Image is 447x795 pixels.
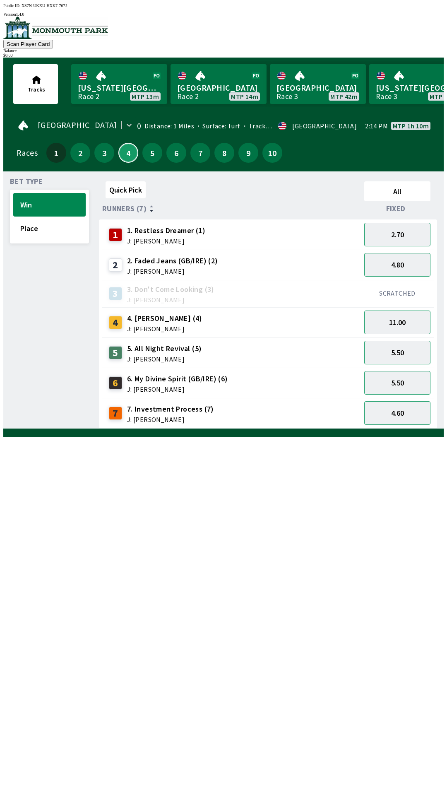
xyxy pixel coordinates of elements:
[3,3,444,8] div: Public ID:
[71,64,167,104] a: [US_STATE][GEOGRAPHIC_DATA]Race 2MTP 13m
[270,64,366,104] a: [GEOGRAPHIC_DATA]Race 3MTP 42m
[17,149,38,156] div: Races
[102,205,361,213] div: Runners (7)
[109,316,122,329] div: 4
[38,122,117,128] span: [GEOGRAPHIC_DATA]
[168,150,184,156] span: 6
[240,150,256,156] span: 9
[28,86,45,93] span: Tracks
[330,93,358,100] span: MTP 42m
[365,123,388,129] span: 2:14 PM
[142,143,162,163] button: 5
[364,223,430,246] button: 2.70
[127,373,228,384] span: 6. My Divine Spirit (GB/IRE) (6)
[3,17,108,39] img: venue logo
[22,3,67,8] span: XS7N-UKXU-HXK7-767J
[391,260,404,270] span: 4.80
[3,12,444,17] div: Version 1.4.0
[276,82,359,93] span: [GEOGRAPHIC_DATA]
[238,143,258,163] button: 9
[231,93,258,100] span: MTP 14m
[127,296,214,303] span: J: [PERSON_NAME]
[391,378,404,388] span: 5.50
[364,401,430,425] button: 4.60
[240,122,313,130] span: Track Condition: Firm
[364,181,430,201] button: All
[389,318,406,327] span: 11.00
[171,64,267,104] a: [GEOGRAPHIC_DATA]Race 2MTP 14m
[127,284,214,295] span: 3. Don't Come Looking (3)
[177,93,199,100] div: Race 2
[166,143,186,163] button: 6
[13,193,86,217] button: Win
[214,143,234,163] button: 8
[127,225,205,236] span: 1. Restless Dreamer (1)
[364,341,430,364] button: 5.50
[127,255,218,266] span: 2. Faded Jeans (GB/IRE) (2)
[127,313,202,324] span: 4. [PERSON_NAME] (4)
[127,238,205,244] span: J: [PERSON_NAME]
[109,228,122,241] div: 1
[264,150,280,156] span: 10
[368,187,427,196] span: All
[132,93,159,100] span: MTP 13m
[70,143,90,163] button: 2
[192,150,208,156] span: 7
[78,93,99,100] div: Race 2
[10,178,43,185] span: Bet Type
[144,122,194,130] span: Distance: 1 Miles
[393,123,429,129] span: MTP 1h 10m
[96,150,112,156] span: 3
[78,82,161,93] span: [US_STATE][GEOGRAPHIC_DATA]
[127,356,202,362] span: J: [PERSON_NAME]
[72,150,88,156] span: 2
[109,346,122,359] div: 5
[127,325,202,332] span: J: [PERSON_NAME]
[190,143,210,163] button: 7
[118,143,138,163] button: 4
[391,348,404,357] span: 5.50
[109,407,122,420] div: 7
[137,123,141,129] div: 0
[216,150,232,156] span: 8
[276,93,298,100] div: Race 3
[48,150,64,156] span: 1
[13,217,86,240] button: Place
[127,268,218,275] span: J: [PERSON_NAME]
[106,181,146,198] button: Quick Pick
[46,143,66,163] button: 1
[127,386,228,393] span: J: [PERSON_NAME]
[262,143,282,163] button: 10
[127,416,214,423] span: J: [PERSON_NAME]
[386,205,406,212] span: Fixed
[364,311,430,334] button: 11.00
[361,205,434,213] div: Fixed
[94,143,114,163] button: 3
[364,253,430,277] button: 4.80
[109,258,122,272] div: 2
[3,53,444,58] div: $ 0.00
[177,82,260,93] span: [GEOGRAPHIC_DATA]
[13,64,58,104] button: Tracks
[391,230,404,239] span: 2.70
[194,122,240,130] span: Surface: Turf
[3,40,53,48] button: Scan Player Card
[109,287,122,300] div: 3
[376,93,397,100] div: Race 3
[127,343,202,354] span: 5. All Night Revival (5)
[109,185,142,195] span: Quick Pick
[20,200,79,210] span: Win
[20,224,79,233] span: Place
[391,408,404,418] span: 4.60
[127,404,214,414] span: 7. Investment Process (7)
[102,205,147,212] span: Runners (7)
[109,376,122,390] div: 6
[364,371,430,395] button: 5.50
[364,289,430,297] div: SCRATCHED
[3,48,444,53] div: Balance
[292,123,357,129] div: [GEOGRAPHIC_DATA]
[144,150,160,156] span: 5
